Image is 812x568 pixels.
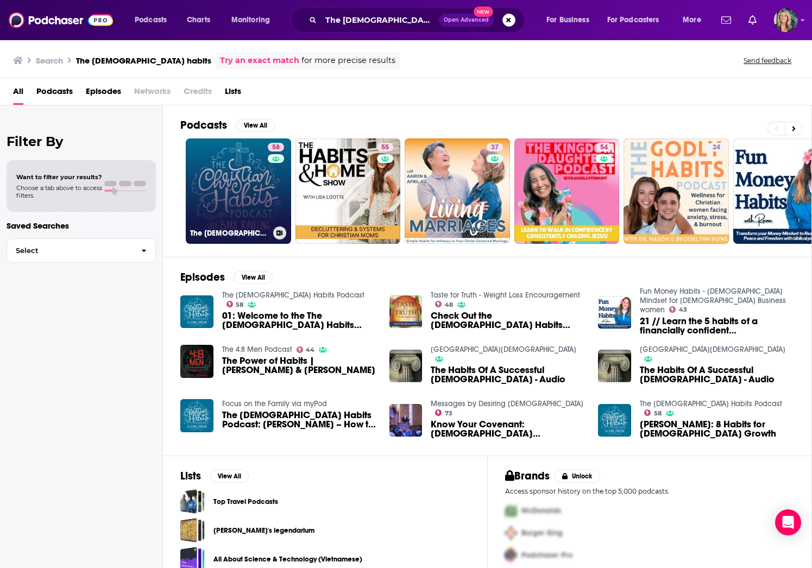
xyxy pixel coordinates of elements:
[180,295,213,329] img: 01: Welcome to the The Christian Habits Podcast
[445,411,452,416] span: 73
[521,528,563,538] span: Burger King
[222,356,376,375] a: The Power of Habits | Christian Huff & Craig Groeschel
[9,10,113,30] img: Podchaser - Follow, Share and Rate Podcasts
[474,7,493,17] span: New
[431,345,576,354] a: Turning Point Church
[624,138,729,244] a: 24
[301,54,395,67] span: for more precise results
[596,143,612,152] a: 54
[222,399,327,408] a: Focus on the Family via myPod
[439,14,494,27] button: Open AdvancedNew
[180,469,249,483] a: ListsView All
[744,11,761,29] a: Show notifications dropdown
[180,345,213,378] img: The Power of Habits | Christian Huff & Craig Groeschel
[222,311,376,330] a: 01: Welcome to the The Christian Habits Podcast
[381,142,389,153] span: 55
[431,420,585,438] span: Know Your Covenant: [DEMOGRAPHIC_DATA][PERSON_NAME] for the New Era
[431,291,580,300] a: Taste for Truth - Weight Loss Encouragement
[135,12,167,28] span: Podcasts
[180,518,205,542] a: Tolkien's legendarium
[405,138,510,244] a: 37
[222,291,364,300] a: The Christian Habits Podcast
[774,8,798,32] span: Logged in as lisa.beech
[225,83,241,105] a: Lists
[774,8,798,32] img: User Profile
[180,270,225,284] h2: Episodes
[7,220,156,231] p: Saved Searches
[487,143,503,152] a: 37
[546,12,589,28] span: For Business
[708,143,725,152] a: 24
[213,525,314,537] a: [PERSON_NAME]'s legendarium
[654,411,662,416] span: 58
[184,83,212,105] span: Credits
[640,399,782,408] a: The Christian Habits Podcast
[226,301,244,307] a: 58
[389,295,423,329] img: Check Out the Christian Habits Podcast for More Help
[16,173,102,181] span: Want to filter your results?
[598,296,631,329] a: 21 // Learn the 5 habits of a financially confident Christian entrepreneur
[377,143,393,152] a: 55
[13,83,23,105] span: All
[295,138,401,244] a: 55
[435,409,452,416] a: 73
[640,345,785,354] a: Turning Point Church
[236,302,243,307] span: 58
[36,55,63,66] h3: Search
[76,55,211,66] h3: The [DEMOGRAPHIC_DATA] habits
[640,287,786,314] a: Fun Money Habits - Christian Mindset for Female Business women
[675,11,715,29] button: open menu
[186,138,291,244] a: 58The [DEMOGRAPHIC_DATA] Habits Podcast
[389,404,423,437] img: Know Your Covenant: Christian Habits for the New Era
[607,12,659,28] span: For Podcasters
[505,487,795,495] p: Access sponsor history on the top 5,000 podcasts.
[501,522,521,544] img: Second Pro Logo
[775,509,801,535] div: Open Intercom Messenger
[86,83,121,105] a: Episodes
[431,420,585,438] a: Know Your Covenant: Christian Habits for the New Era
[644,409,662,416] a: 58
[134,83,171,105] span: Networks
[640,420,794,438] a: Darryl Dash: 8 Habits for Christian Growth
[514,138,620,244] a: 54
[213,553,362,565] a: All About Science & Technology (Vietnamese)
[321,11,439,29] input: Search podcasts, credits, & more...
[501,544,521,566] img: Third Pro Logo
[445,302,453,307] span: 48
[431,311,585,330] a: Check Out the Christian Habits Podcast for More Help
[431,311,585,330] span: Check Out the [DEMOGRAPHIC_DATA] Habits Podcast for More Help
[505,469,550,483] h2: Brands
[268,143,284,152] a: 58
[222,356,376,375] span: The Power of Habits | [PERSON_NAME] & [PERSON_NAME]
[389,350,423,383] img: The Habits Of A Successful Christian - Audio
[669,306,687,313] a: 43
[431,365,585,384] span: The Habits Of A Successful [DEMOGRAPHIC_DATA] - Audio
[231,12,270,28] span: Monitoring
[521,506,561,515] span: McDonalds
[679,307,687,312] span: 43
[187,12,210,28] span: Charts
[210,470,249,483] button: View All
[180,118,227,132] h2: Podcasts
[598,350,631,383] img: The Habits Of A Successful Christian - Audio
[683,12,701,28] span: More
[717,11,735,29] a: Show notifications dropdown
[36,83,73,105] a: Podcasts
[297,346,315,353] a: 44
[740,56,795,65] button: Send feedback
[180,469,201,483] h2: Lists
[444,17,489,23] span: Open Advanced
[222,345,292,354] a: The 4:8 Men Podcast
[272,142,280,153] span: 58
[180,118,275,132] a: PodcastsView All
[301,8,535,33] div: Search podcasts, credits, & more...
